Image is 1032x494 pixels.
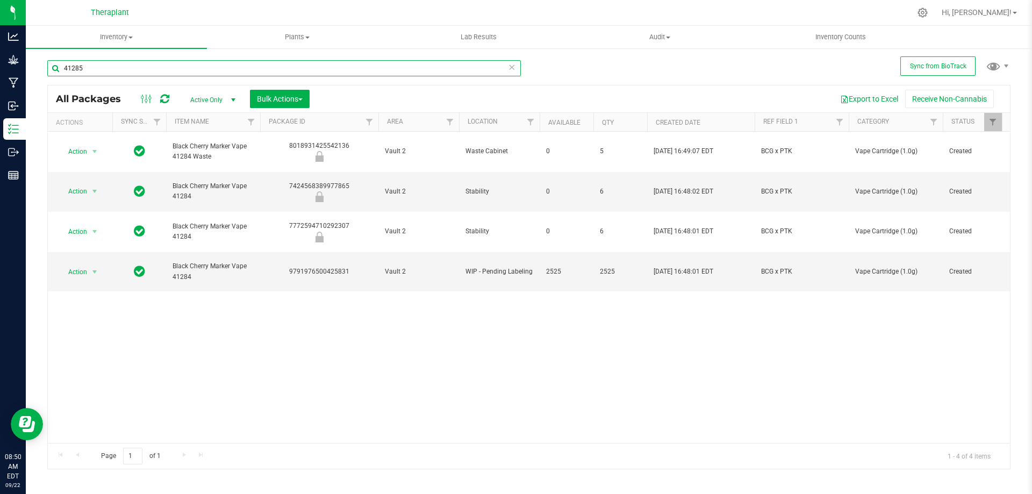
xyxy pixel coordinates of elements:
inline-svg: Inbound [8,101,19,111]
div: Manage settings [916,8,929,18]
span: BCG x PTK [761,226,842,237]
button: Receive Non-Cannabis [905,90,994,108]
span: 6 [600,187,641,197]
iframe: Resource center [11,408,43,440]
input: Search Package ID, Item Name, SKU, Lot or Part Number... [47,60,521,76]
span: Created [949,146,995,156]
span: [DATE] 16:49:07 EDT [654,146,713,156]
a: Filter [242,113,260,131]
span: In Sync [134,224,145,239]
span: Action [59,264,88,280]
span: Action [59,224,88,239]
a: Status [951,118,974,125]
span: Action [59,184,88,199]
span: select [88,144,102,159]
div: 8018931425542136 [259,141,380,162]
span: Action [59,144,88,159]
button: Sync from BioTrack [900,56,976,76]
div: 9791976500425831 [259,267,380,277]
span: Created [949,187,995,197]
span: Black Cherry Marker Vape 41284 [173,221,254,242]
span: Black Cherry Marker Vape 41284 [173,181,254,202]
span: [DATE] 16:48:01 EDT [654,226,713,237]
span: In Sync [134,144,145,159]
span: 1 - 4 of 4 items [939,448,999,464]
span: Vape Cartridge (1.0g) [855,226,936,237]
inline-svg: Inventory [8,124,19,134]
div: Newly Received [259,151,380,162]
span: Lab Results [446,32,511,42]
span: Vault 2 [385,267,453,277]
span: 2525 [546,267,587,277]
a: Inventory [26,26,207,48]
span: BCG x PTK [761,146,842,156]
a: Available [548,119,580,126]
span: Vape Cartridge (1.0g) [855,267,936,277]
span: Hi, [PERSON_NAME]! [942,8,1012,17]
span: In Sync [134,184,145,199]
span: All Packages [56,93,132,105]
a: Filter [984,113,1002,131]
p: 08:50 AM EDT [5,452,21,481]
button: Export to Excel [833,90,905,108]
span: WIP - Pending Labeling [465,267,533,277]
span: BCG x PTK [761,187,842,197]
div: Newly Received [259,191,380,202]
a: Created Date [656,119,700,126]
span: Stability [465,187,533,197]
span: Bulk Actions [257,95,303,103]
a: Inventory Counts [750,26,931,48]
span: Black Cherry Marker Vape 41284 Waste [173,141,254,162]
a: Filter [522,113,540,131]
span: 5 [600,146,641,156]
span: Vault 2 [385,146,453,156]
a: Filter [831,113,849,131]
a: Ref Field 1 [763,118,798,125]
a: Area [387,118,403,125]
span: Theraplant [91,8,129,17]
span: [DATE] 16:48:02 EDT [654,187,713,197]
a: Filter [148,113,166,131]
inline-svg: Outbound [8,147,19,157]
div: 7772594710292307 [259,221,380,242]
span: select [88,184,102,199]
inline-svg: Analytics [8,31,19,42]
a: Plants [207,26,388,48]
a: Filter [925,113,943,131]
input: 1 [123,448,142,464]
a: Item Name [175,118,209,125]
span: 0 [546,187,587,197]
span: select [88,224,102,239]
span: [DATE] 16:48:01 EDT [654,267,713,277]
span: Created [949,226,995,237]
span: Created [949,267,995,277]
a: Filter [441,113,459,131]
span: Inventory Counts [801,32,880,42]
span: 0 [546,146,587,156]
span: Clear [508,60,515,74]
span: 6 [600,226,641,237]
span: 0 [546,226,587,237]
span: select [88,264,102,280]
span: Waste Cabinet [465,146,533,156]
div: 7424568389977865 [259,181,380,202]
span: BCG x PTK [761,267,842,277]
div: Newly Received [259,232,380,242]
span: Black Cherry Marker Vape 41284 [173,261,254,282]
a: Qty [602,119,614,126]
span: Sync from BioTrack [910,62,966,70]
a: Location [468,118,498,125]
span: In Sync [134,264,145,279]
button: Bulk Actions [250,90,310,108]
p: 09/22 [5,481,21,489]
a: Sync Status [121,118,162,125]
a: Category [857,118,889,125]
inline-svg: Grow [8,54,19,65]
a: Package ID [269,118,305,125]
a: Audit [569,26,750,48]
inline-svg: Reports [8,170,19,181]
span: Audit [570,32,750,42]
span: Stability [465,226,533,237]
span: Vault 2 [385,187,453,197]
span: Inventory [26,32,207,42]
